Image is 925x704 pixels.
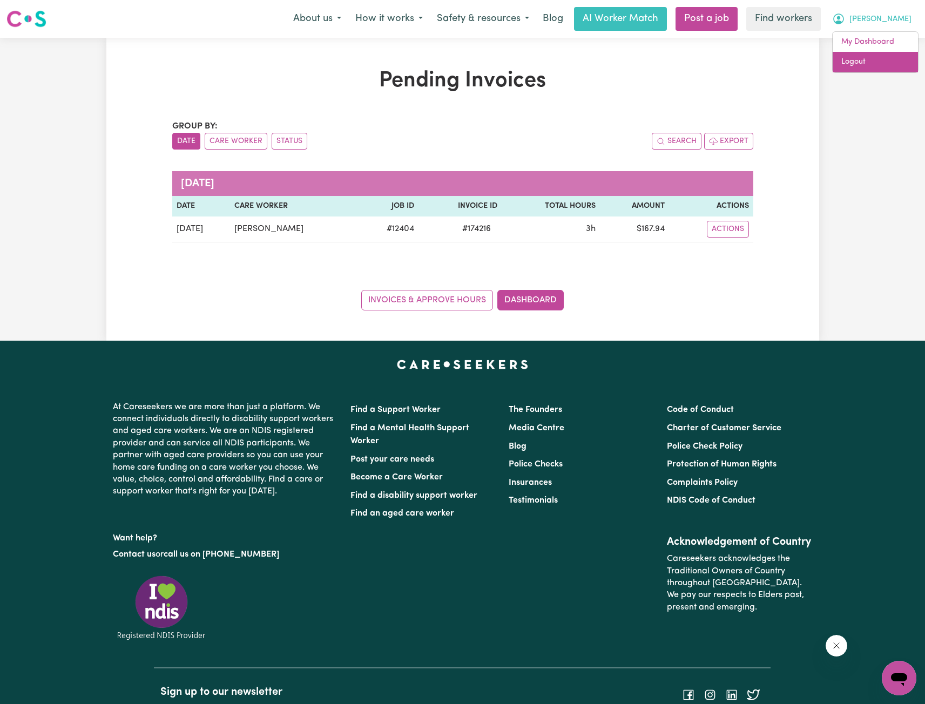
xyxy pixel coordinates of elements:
[350,509,454,518] a: Find an aged care worker
[172,216,231,242] td: [DATE]
[882,661,916,695] iframe: Button to launch messaging window
[230,216,359,242] td: [PERSON_NAME]
[826,635,847,656] iframe: Close message
[350,405,441,414] a: Find a Support Worker
[682,690,695,699] a: Follow Careseekers on Facebook
[286,8,348,30] button: About us
[600,196,669,216] th: Amount
[667,405,734,414] a: Code of Conduct
[667,536,812,549] h2: Acknowledgement of Country
[172,133,200,150] button: sort invoices by date
[704,690,717,699] a: Follow Careseekers on Instagram
[350,491,477,500] a: Find a disability support worker
[430,8,536,30] button: Safety & resources
[833,52,918,72] a: Logout
[832,31,919,73] div: My Account
[667,424,781,432] a: Charter of Customer Service
[361,290,493,310] a: Invoices & Approve Hours
[849,13,912,25] span: [PERSON_NAME]
[746,7,821,31] a: Find workers
[509,405,562,414] a: The Founders
[667,478,738,487] a: Complaints Policy
[707,221,749,238] button: Actions
[350,455,434,464] a: Post your care needs
[113,544,337,565] p: or
[509,496,558,505] a: Testimonials
[6,6,46,31] a: Careseekers logo
[113,528,337,544] p: Want help?
[574,7,667,31] a: AI Worker Match
[586,225,596,233] span: 3 hours
[6,8,65,16] span: Need any help?
[667,442,742,451] a: Police Check Policy
[704,133,753,150] button: Export
[113,574,210,641] img: Registered NDIS provider
[230,196,359,216] th: Care Worker
[725,690,738,699] a: Follow Careseekers on LinkedIn
[497,290,564,310] a: Dashboard
[825,8,919,30] button: My Account
[600,216,669,242] td: $ 167.94
[456,222,497,235] span: # 174216
[509,424,564,432] a: Media Centre
[172,171,753,196] caption: [DATE]
[172,122,218,131] span: Group by:
[205,133,267,150] button: sort invoices by care worker
[350,473,443,482] a: Become a Care Worker
[348,8,430,30] button: How it works
[667,460,777,469] a: Protection of Human Rights
[536,7,570,31] a: Blog
[113,397,337,502] p: At Careseekers we are more than just a platform. We connect individuals directly to disability su...
[113,550,156,559] a: Contact us
[160,686,456,699] h2: Sign up to our newsletter
[418,196,502,216] th: Invoice ID
[509,442,526,451] a: Blog
[172,196,231,216] th: Date
[397,360,528,369] a: Careseekers home page
[502,196,600,216] th: Total Hours
[172,68,753,94] h1: Pending Invoices
[509,478,552,487] a: Insurances
[652,133,701,150] button: Search
[272,133,307,150] button: sort invoices by paid status
[350,424,469,445] a: Find a Mental Health Support Worker
[667,496,755,505] a: NDIS Code of Conduct
[669,196,753,216] th: Actions
[359,196,418,216] th: Job ID
[833,32,918,52] a: My Dashboard
[509,460,563,469] a: Police Checks
[359,216,418,242] td: # 12404
[676,7,738,31] a: Post a job
[6,9,46,29] img: Careseekers logo
[164,550,279,559] a: call us on [PHONE_NUMBER]
[667,549,812,618] p: Careseekers acknowledges the Traditional Owners of Country throughout [GEOGRAPHIC_DATA]. We pay o...
[747,690,760,699] a: Follow Careseekers on Twitter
